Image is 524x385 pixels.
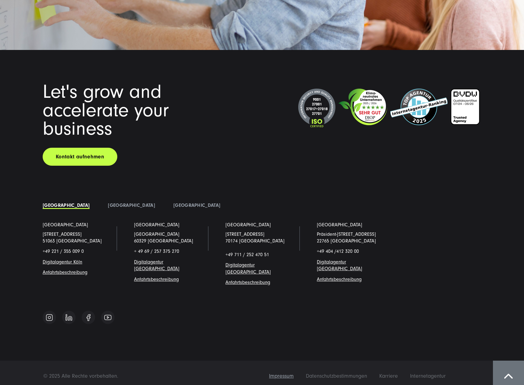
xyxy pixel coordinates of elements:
img: BVDW-Zertifizierung-Weiß [451,89,480,125]
a: Kontakt aufnehmen [43,148,117,166]
img: Follow us on Facebook [87,314,90,321]
img: ISO-Siegel_2024_dunkel [298,89,335,128]
p: +49 221 / 355 009 0 [43,248,116,255]
span: g [134,277,179,282]
a: [GEOGRAPHIC_DATA] [317,221,362,228]
a: 60329 [GEOGRAPHIC_DATA] [134,238,193,244]
span: +49 404 / [317,249,359,254]
a: Anfahrtsbeschreibung [225,280,270,285]
img: Follow us on Youtube [104,315,112,320]
img: Follow us on Linkedin [65,314,72,321]
a: [STREET_ADDRESS] [43,231,82,237]
a: Anfahrtsbeschreibung [317,277,362,282]
a: n [80,259,82,265]
span: Karriere [379,373,398,379]
a: [STREET_ADDRESS] [225,231,264,237]
a: 70174 [GEOGRAPHIC_DATA] [225,238,285,244]
a: Digitalagentur Köl [43,259,80,265]
a: Anfahrtsbeschreibun [134,277,176,282]
a: Anfahrtsbeschreibung [43,270,87,275]
span: [GEOGRAPHIC_DATA] [134,231,179,237]
a: [GEOGRAPHIC_DATA] [108,203,155,208]
a: [GEOGRAPHIC_DATA] [43,221,88,228]
span: 412 320 00 [336,249,359,254]
a: 51063 [GEOGRAPHIC_DATA] [43,238,102,244]
a: [GEOGRAPHIC_DATA] [43,203,90,208]
img: Klimaneutrales Unternehmen SUNZINET GmbH [338,89,387,125]
a: Digitalagentur [GEOGRAPHIC_DATA] [225,262,271,274]
img: Top Internetagentur und Full Service Digitalagentur SUNZINET - 2024 [390,89,448,125]
a: [GEOGRAPHIC_DATA] [225,221,271,228]
span: Datenschutzbestimmungen [306,373,367,379]
span: Impressum [269,373,294,379]
span: +49 711 / 252 470 51 [225,252,269,257]
span: Let's grow and accelerate your business [43,81,169,140]
img: Follow us on Instagram [46,314,53,321]
span: © 2025 Alle Rechte vorbehalten. [43,373,118,379]
p: Präsident-[STREET_ADDRESS] 22765 [GEOGRAPHIC_DATA] [317,231,390,245]
a: Digitalagentur [GEOGRAPHIC_DATA] [317,259,362,271]
a: [GEOGRAPHIC_DATA] [134,221,179,228]
a: [GEOGRAPHIC_DATA] [173,203,220,208]
span: + 49 69 / 257 375 270 [134,249,179,254]
span: Internetagentur [410,373,446,379]
a: Digitalagentur [GEOGRAPHIC_DATA] [134,259,179,271]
